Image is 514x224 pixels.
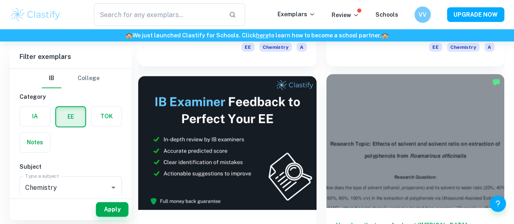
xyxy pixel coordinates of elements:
[241,43,254,52] span: EE
[2,31,512,40] h6: We just launched Clastify for Schools. Click to learn how to become a school partner.
[297,43,307,52] span: A
[10,7,61,23] img: Clastify logo
[20,107,50,126] button: IA
[91,107,121,126] button: TOK
[492,78,500,86] img: Marked
[108,182,119,193] button: Open
[447,43,479,52] span: Chemistry
[20,92,122,101] h6: Category
[490,196,506,212] button: Help and Feedback
[332,11,359,20] p: Review
[56,107,85,126] button: EE
[42,69,100,88] div: Filter type choice
[375,11,398,18] a: Schools
[414,7,431,23] button: VV
[20,133,50,152] button: Notes
[78,69,100,88] button: College
[429,43,442,52] span: EE
[126,32,132,39] span: 🏫
[94,3,222,26] input: Search for any exemplars...
[96,202,128,217] button: Apply
[138,76,317,210] img: Thumbnail
[20,162,122,171] h6: Subject
[259,43,292,52] span: Chemistry
[382,32,388,39] span: 🏫
[447,7,504,22] button: UPGRADE NOW
[278,10,315,19] p: Exemplars
[25,172,59,179] label: Type a subject
[484,43,494,52] span: A
[10,46,132,68] h6: Filter exemplars
[256,32,269,39] a: here
[42,69,61,88] button: IB
[418,10,427,19] h6: VV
